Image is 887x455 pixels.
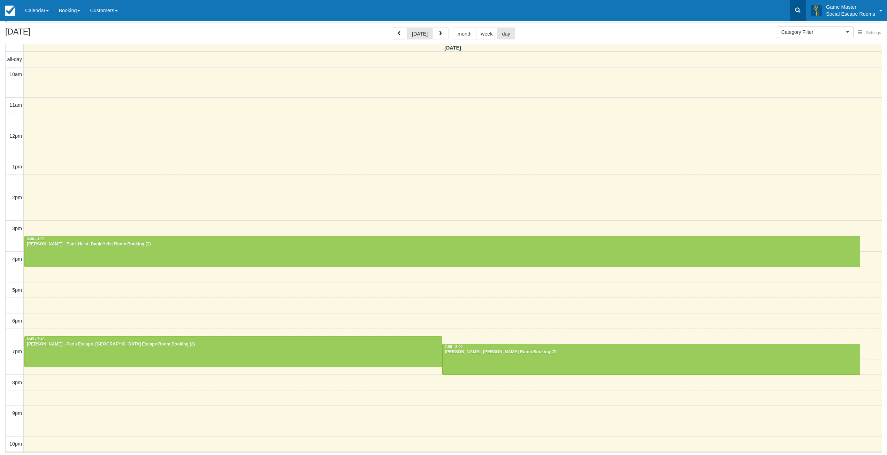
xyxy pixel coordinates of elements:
[5,28,93,40] h2: [DATE]
[407,28,433,39] button: [DATE]
[866,30,881,35] span: Settings
[24,336,442,367] a: 6:45 - 7:45[PERSON_NAME] - Paris Escape, [GEOGRAPHIC_DATA] Escape Room Booking (2)
[445,345,462,349] span: 7:00 - 8:00
[811,5,822,16] img: A3
[826,3,875,10] p: Game Master
[9,441,22,447] span: 10pm
[9,133,22,139] span: 12pm
[26,342,440,347] div: [PERSON_NAME] - Paris Escape, [GEOGRAPHIC_DATA] Escape Room Booking (2)
[497,28,515,39] button: day
[12,226,22,231] span: 3pm
[9,102,22,108] span: 11am
[444,349,858,355] div: [PERSON_NAME], [PERSON_NAME] Room Booking (2)
[9,71,22,77] span: 10am
[444,45,461,51] span: [DATE]
[27,237,45,241] span: 3:30 - 4:30
[476,28,498,39] button: week
[24,236,860,267] a: 3:30 - 4:30[PERSON_NAME] - Bank Heist, Bank Heist Room Booking (2)
[12,164,22,169] span: 1pm
[12,410,22,416] span: 9pm
[777,26,854,38] button: Category Filter
[12,318,22,324] span: 6pm
[27,337,45,341] span: 6:45 - 7:45
[453,28,476,39] button: month
[7,56,22,62] span: all-day
[442,344,860,374] a: 7:00 - 8:00[PERSON_NAME], [PERSON_NAME] Room Booking (2)
[781,29,844,36] span: Category Filter
[826,10,875,17] p: Social Escape Rooms
[5,6,15,16] img: checkfront-main-nav-mini-logo.png
[12,349,22,354] span: 7pm
[26,242,858,247] div: [PERSON_NAME] - Bank Heist, Bank Heist Room Booking (2)
[12,256,22,262] span: 4pm
[12,380,22,385] span: 8pm
[12,195,22,200] span: 2pm
[854,28,885,38] button: Settings
[12,287,22,293] span: 5pm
